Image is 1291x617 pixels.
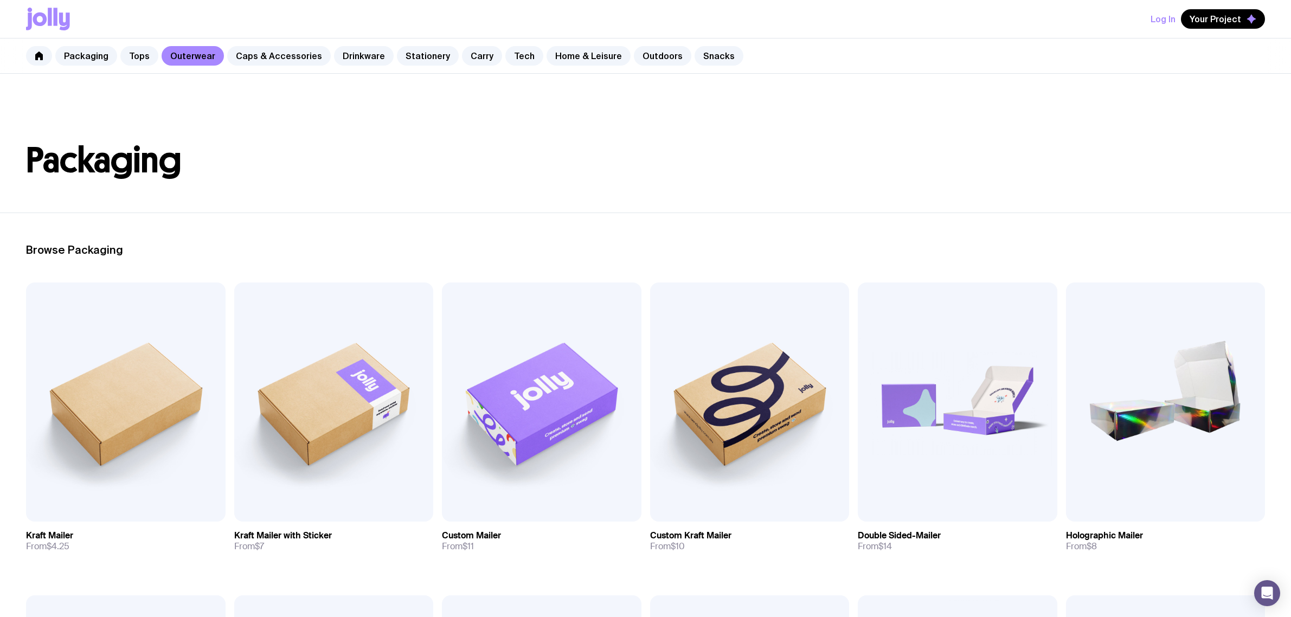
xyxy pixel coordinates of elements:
span: From [650,541,685,552]
a: Outdoors [634,46,691,66]
h3: Kraft Mailer with Sticker [234,530,332,541]
span: From [1066,541,1097,552]
button: Log In [1151,9,1176,29]
a: Kraft Mailer with StickerFrom$7 [234,522,434,561]
a: Kraft MailerFrom$4.25 [26,522,226,561]
a: Tech [505,46,543,66]
a: Drinkware [334,46,394,66]
a: Home & Leisure [547,46,631,66]
span: $4.25 [47,541,69,552]
a: Outerwear [162,46,224,66]
span: $8 [1087,541,1097,552]
span: Your Project [1190,14,1241,24]
div: Open Intercom Messenger [1254,580,1280,606]
span: From [26,541,69,552]
h1: Packaging [26,143,1265,178]
span: From [442,541,474,552]
a: Double Sided-MailerFrom$14 [858,522,1057,561]
span: $14 [878,541,892,552]
a: Caps & Accessories [227,46,331,66]
a: Custom Kraft MailerFrom$10 [650,522,850,561]
h2: Browse Packaging [26,243,1265,256]
a: Stationery [397,46,459,66]
a: Snacks [695,46,743,66]
a: Tops [120,46,158,66]
a: Packaging [55,46,117,66]
h3: Holographic Mailer [1066,530,1143,541]
a: Carry [462,46,502,66]
h3: Custom Mailer [442,530,501,541]
span: $11 [463,541,474,552]
span: $10 [671,541,685,552]
h3: Kraft Mailer [26,530,73,541]
a: Custom MailerFrom$11 [442,522,641,561]
span: From [858,541,892,552]
button: Your Project [1181,9,1265,29]
h3: Double Sided-Mailer [858,530,941,541]
h3: Custom Kraft Mailer [650,530,731,541]
span: $7 [255,541,264,552]
a: Holographic MailerFrom$8 [1066,522,1266,561]
span: From [234,541,264,552]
